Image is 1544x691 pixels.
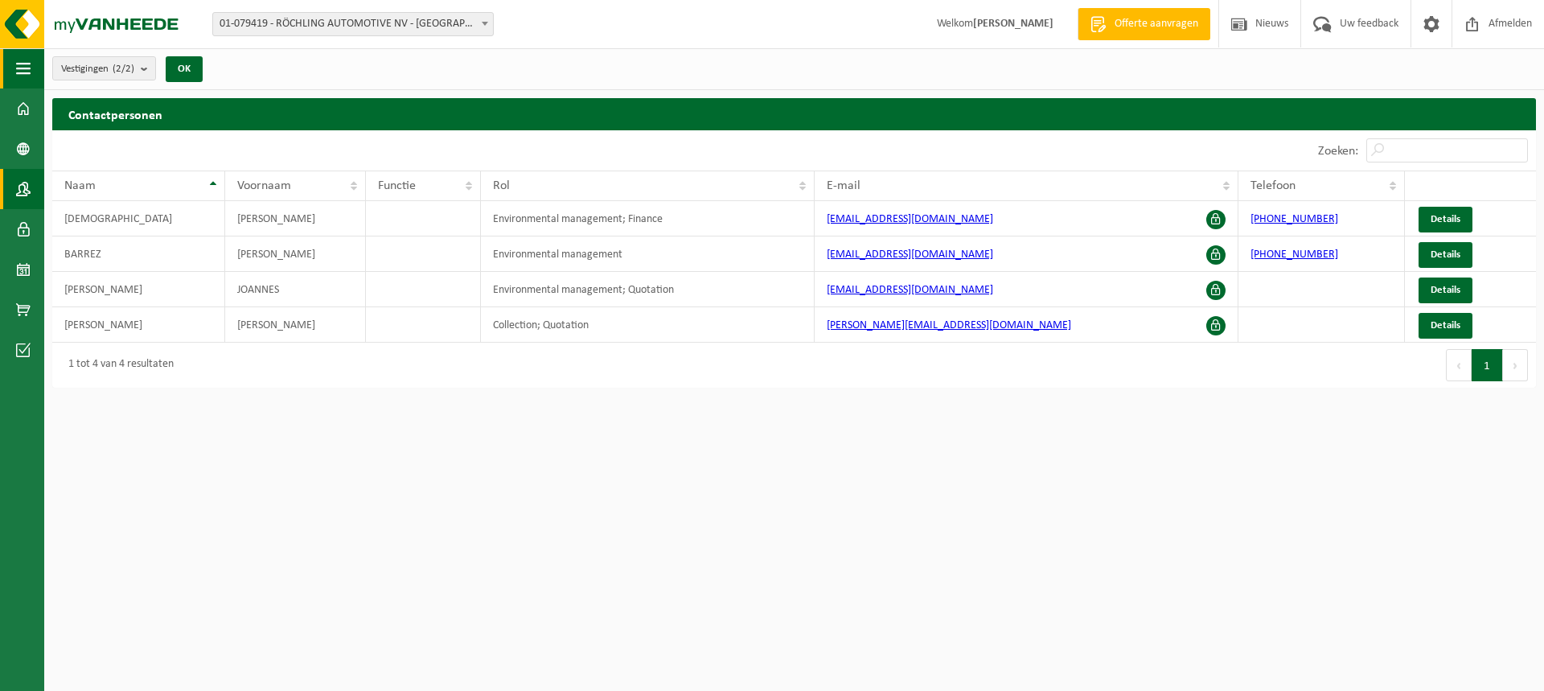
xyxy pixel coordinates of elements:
[1431,320,1460,331] span: Details
[827,249,993,261] a: [EMAIL_ADDRESS][DOMAIN_NAME]
[481,201,814,237] td: Environmental management; Finance
[225,201,366,237] td: [PERSON_NAME]
[52,307,225,343] td: [PERSON_NAME]
[1419,207,1472,232] a: Details
[1431,285,1460,295] span: Details
[827,179,860,192] span: E-mail
[1250,249,1338,261] a: [PHONE_NUMBER]
[481,307,814,343] td: Collection; Quotation
[166,56,203,82] button: OK
[52,56,156,80] button: Vestigingen(2/2)
[1318,145,1358,158] label: Zoeken:
[60,351,174,380] div: 1 tot 4 van 4 resultaten
[1472,349,1503,381] button: 1
[827,284,993,296] a: [EMAIL_ADDRESS][DOMAIN_NAME]
[64,179,96,192] span: Naam
[1446,349,1472,381] button: Previous
[1503,349,1528,381] button: Next
[113,64,134,74] count: (2/2)
[481,272,814,307] td: Environmental management; Quotation
[213,13,493,35] span: 01-079419 - RÖCHLING AUTOMOTIVE NV - GIJZEGEM
[212,12,494,36] span: 01-079419 - RÖCHLING AUTOMOTIVE NV - GIJZEGEM
[225,307,366,343] td: [PERSON_NAME]
[827,213,993,225] a: [EMAIL_ADDRESS][DOMAIN_NAME]
[1419,278,1472,303] a: Details
[378,179,416,192] span: Functie
[1078,8,1210,40] a: Offerte aanvragen
[493,179,510,192] span: Rol
[52,201,225,237] td: [DEMOGRAPHIC_DATA]
[1431,214,1460,224] span: Details
[481,237,814,272] td: Environmental management
[1250,213,1338,225] a: [PHONE_NUMBER]
[52,272,225,307] td: [PERSON_NAME]
[1111,16,1202,32] span: Offerte aanvragen
[973,18,1053,30] strong: [PERSON_NAME]
[225,237,366,272] td: [PERSON_NAME]
[1431,249,1460,260] span: Details
[237,179,291,192] span: Voornaam
[1419,313,1472,339] a: Details
[52,237,225,272] td: BARREZ
[827,319,1071,331] a: [PERSON_NAME][EMAIL_ADDRESS][DOMAIN_NAME]
[225,272,366,307] td: JOANNES
[52,98,1536,130] h2: Contactpersonen
[1419,242,1472,268] a: Details
[1250,179,1296,192] span: Telefoon
[61,57,134,81] span: Vestigingen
